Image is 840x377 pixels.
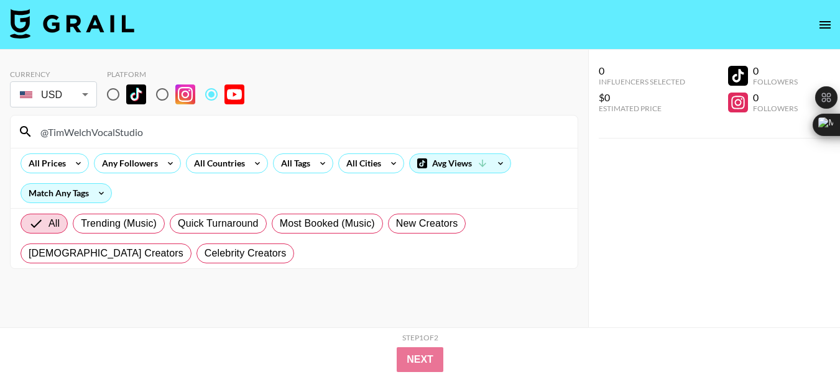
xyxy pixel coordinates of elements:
div: Avg Views [410,154,510,173]
img: YouTube [224,84,244,104]
div: Followers [753,77,798,86]
span: Celebrity Creators [205,246,287,261]
iframe: Drift Widget Chat Controller [778,315,825,362]
div: $0 [599,91,685,104]
button: open drawer [813,12,838,37]
div: Estimated Price [599,104,685,113]
div: Influencers Selected [599,77,685,86]
span: All [48,216,60,231]
div: Platform [107,70,254,79]
span: Quick Turnaround [178,216,259,231]
span: [DEMOGRAPHIC_DATA] Creators [29,246,183,261]
div: All Countries [187,154,247,173]
span: Most Booked (Music) [280,216,375,231]
div: 0 [599,65,685,77]
span: Trending (Music) [81,216,157,231]
div: 0 [753,65,798,77]
div: Followers [753,104,798,113]
div: Step 1 of 2 [402,333,438,342]
div: All Prices [21,154,68,173]
img: TikTok [126,84,146,104]
span: New Creators [396,216,458,231]
div: 0 [753,91,798,104]
button: Next [397,347,443,372]
input: Search by User Name [33,122,570,142]
div: All Tags [274,154,313,173]
div: Any Followers [95,154,160,173]
div: Currency [10,70,97,79]
img: Grail Talent [10,9,134,39]
div: Match Any Tags [21,184,111,202]
div: All Cities [339,154,384,173]
img: Instagram [175,84,195,104]
div: USD [12,84,95,106]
